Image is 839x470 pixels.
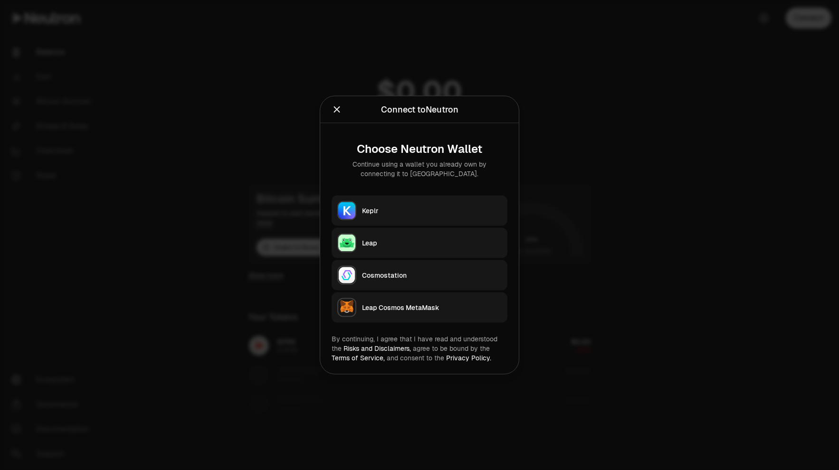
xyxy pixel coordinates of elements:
[339,160,500,179] div: Continue using a wallet you already own by connecting it to [GEOGRAPHIC_DATA].
[338,202,355,219] img: Keplr
[338,235,355,252] img: Leap
[332,103,342,116] button: Close
[446,354,491,362] a: Privacy Policy.
[332,260,507,291] button: CosmostationCosmostation
[332,196,507,226] button: KeplrKeplr
[338,267,355,284] img: Cosmostation
[332,228,507,258] button: LeapLeap
[362,303,502,312] div: Leap Cosmos MetaMask
[332,292,507,323] button: Leap Cosmos MetaMaskLeap Cosmos MetaMask
[338,299,355,316] img: Leap Cosmos MetaMask
[381,103,458,116] div: Connect to Neutron
[332,334,507,363] div: By continuing, I agree that I have read and understood the agree to be bound by the and consent t...
[343,344,411,353] a: Risks and Disclaimers,
[362,238,502,248] div: Leap
[362,206,502,216] div: Keplr
[362,271,502,280] div: Cosmostation
[332,354,385,362] a: Terms of Service,
[339,142,500,156] div: Choose Neutron Wallet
